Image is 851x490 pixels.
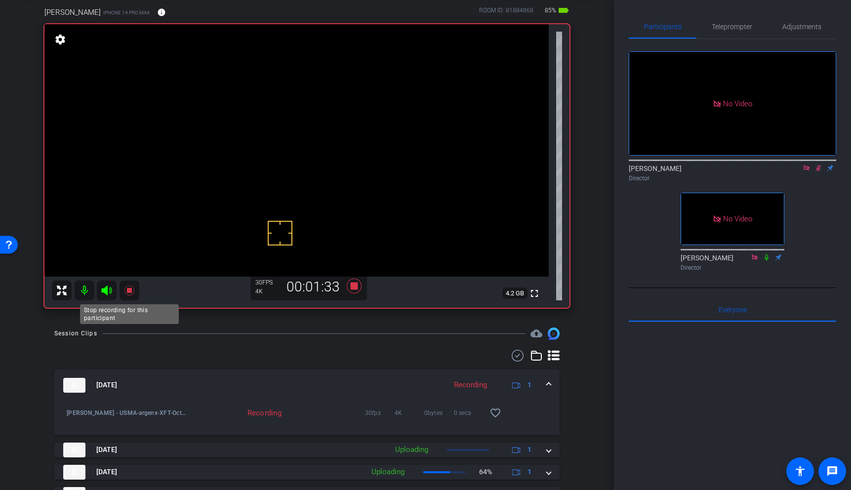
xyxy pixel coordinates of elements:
[723,214,752,223] span: No Video
[719,306,747,313] span: Everyone
[479,467,492,477] p: 64%
[502,287,527,299] span: 4.2 GB
[826,465,838,477] mat-icon: message
[63,378,85,393] img: thumb-nail
[681,253,784,272] div: [PERSON_NAME]
[96,445,117,455] span: [DATE]
[782,23,821,30] span: Adjustments
[489,407,501,419] mat-icon: favorite_border
[629,174,836,183] div: Director
[527,380,531,390] span: 1
[80,304,179,324] div: Stop recording for this participant
[67,408,189,418] span: [PERSON_NAME] - USMA-argenx-XFT-Oct2025-2025-09-15-11-13-48-615-0
[366,466,409,478] div: Uploading
[712,23,752,30] span: Teleprompter
[96,467,117,477] span: [DATE]
[454,408,484,418] span: 0 secs
[629,163,836,183] div: [PERSON_NAME]
[528,287,540,299] mat-icon: fullscreen
[530,327,542,339] mat-icon: cloud_upload
[63,465,85,480] img: thumb-nail
[527,445,531,455] span: 1
[54,465,560,480] mat-expansion-panel-header: thumb-nail[DATE]Uploading64%1
[53,34,67,45] mat-icon: settings
[189,408,286,418] div: Recording
[96,380,117,390] span: [DATE]
[103,9,150,16] span: iPhone 14 Pro Max
[530,327,542,339] span: Destinations for your clips
[63,443,85,457] img: thumb-nail
[255,279,280,286] div: 30
[527,467,531,477] span: 1
[390,444,433,455] div: Uploading
[255,287,280,295] div: 4K
[54,443,560,457] mat-expansion-panel-header: thumb-nail[DATE]Uploading1
[157,8,166,17] mat-icon: info
[44,7,101,18] span: [PERSON_NAME]
[681,263,784,272] div: Director
[262,279,273,286] span: FPS
[548,327,560,339] img: Session clips
[365,408,395,418] span: 30fps
[723,99,752,108] span: No Video
[395,408,424,418] span: 4K
[280,279,346,295] div: 00:01:33
[558,4,569,16] mat-icon: battery_std
[54,369,560,401] mat-expansion-panel-header: thumb-nail[DATE]Recording1
[424,408,454,418] span: 0bytes
[54,328,97,338] div: Session Clips
[479,6,533,20] div: ROOM ID: 81884868
[644,23,682,30] span: Participants
[449,379,492,391] div: Recording
[543,2,558,18] span: 85%
[54,401,560,435] div: thumb-nail[DATE]Recording1
[794,465,806,477] mat-icon: accessibility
